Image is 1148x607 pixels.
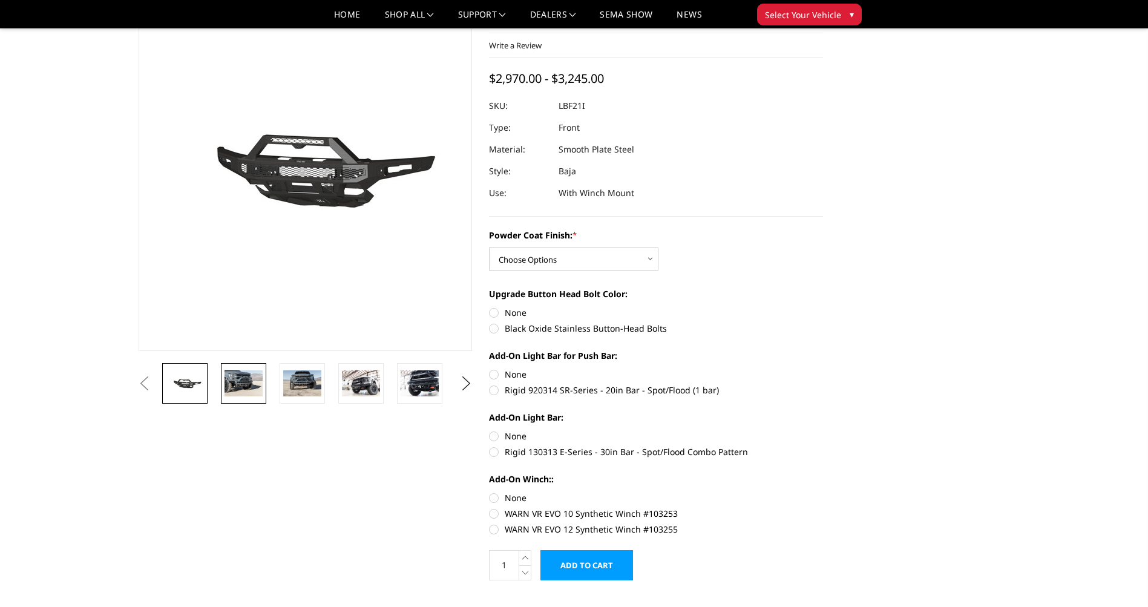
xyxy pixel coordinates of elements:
[489,368,823,381] label: None
[677,10,701,28] a: News
[225,370,263,396] img: 2021-2025 Ford Raptor - Freedom Series - Baja Front Bumper (winch mount)
[489,306,823,319] label: None
[489,491,823,504] label: None
[489,384,823,396] label: Rigid 920314 SR-Series - 20in Bar - Spot/Flood (1 bar)
[385,10,434,28] a: shop all
[489,95,549,117] dt: SKU:
[559,182,634,204] dd: With Winch Mount
[401,370,439,396] img: 2021-2025 Ford Raptor - Freedom Series - Baja Front Bumper (winch mount)
[489,445,823,458] label: Rigid 130313 E-Series - 30in Bar - Spot/Flood Combo Pattern
[757,4,862,25] button: Select Your Vehicle
[765,8,841,21] span: Select Your Vehicle
[489,523,823,536] label: WARN VR EVO 12 Synthetic Winch #103255
[489,229,823,241] label: Powder Coat Finish:
[489,182,549,204] dt: Use:
[457,375,475,393] button: Next
[489,70,604,87] span: $2,970.00 - $3,245.00
[334,10,360,28] a: Home
[458,10,506,28] a: Support
[489,507,823,520] label: WARN VR EVO 10 Synthetic Winch #103253
[559,95,585,117] dd: LBF21I
[489,287,823,300] label: Upgrade Button Head Bolt Color:
[540,550,633,580] input: Add to Cart
[136,375,154,393] button: Previous
[489,322,823,335] label: Black Oxide Stainless Button-Head Bolts
[489,411,823,424] label: Add-On Light Bar:
[489,139,549,160] dt: Material:
[559,139,634,160] dd: Smooth Plate Steel
[489,349,823,362] label: Add-On Light Bar for Push Bar:
[489,160,549,182] dt: Style:
[342,370,380,396] img: 2021-2025 Ford Raptor - Freedom Series - Baja Front Bumper (winch mount)
[850,8,854,21] span: ▾
[489,40,542,51] a: Write a Review
[283,370,321,396] img: 2021-2025 Ford Raptor - Freedom Series - Baja Front Bumper (winch mount)
[530,10,576,28] a: Dealers
[600,10,652,28] a: SEMA Show
[489,430,823,442] label: None
[559,160,576,182] dd: Baja
[489,473,823,485] label: Add-On Winch::
[559,117,580,139] dd: Front
[489,117,549,139] dt: Type:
